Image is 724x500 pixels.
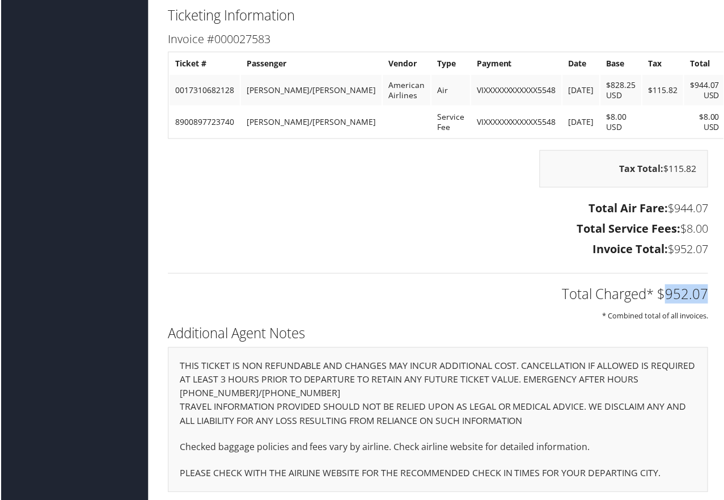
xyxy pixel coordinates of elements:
th: Date [563,53,600,74]
td: VIXXXXXXXXXXXX5548 [471,75,562,106]
th: Vendor [383,53,430,74]
strong: Tax Total: [620,163,664,175]
td: VIXXXXXXXXXXXX5548 [471,107,562,137]
div: THIS TICKET IS NON REFUNDABLE AND CHANGES MAY INCUR ADDITIONAL COST. CANCELLATION IF ALLOWED IS R... [167,348,709,493]
p: TRAVEL INFORMATION PROVIDED SHOULD NOT BE RELIED UPON AS LEGAL OR MEDICAL ADVICE. WE DISCLAIM ANY... [179,401,697,430]
h3: $8.00 [167,221,709,237]
td: $828.25 USD [601,75,642,106]
td: [PERSON_NAME]/[PERSON_NAME] [240,107,382,137]
div: $115.82 [540,150,709,188]
h3: Invoice #000027583 [167,31,709,47]
th: Type [431,53,470,74]
td: $115.82 [643,75,684,106]
h3: $944.07 [167,201,709,217]
td: Service Fee [431,107,470,137]
p: Checked baggage policies and fees vary by airline. Check airline website for detailed information. [179,441,697,456]
p: PLEASE CHECK WITH THE AIRLINE WEBSITE FOR THE RECOMMENDED CHECK IN TIMES FOR YOUR DEPARTING CITY. [179,467,697,482]
td: [PERSON_NAME]/[PERSON_NAME] [240,75,382,106]
th: Ticket # [169,53,239,74]
td: [DATE] [563,75,600,106]
td: 0017310682128 [169,75,239,106]
th: Tax [643,53,684,74]
td: American Airlines [383,75,430,106]
th: Base [601,53,642,74]
strong: Total Air Fare: [589,201,668,216]
strong: Invoice Total: [593,242,668,257]
td: 8900897723740 [169,107,239,137]
th: Passenger [240,53,382,74]
td: [DATE] [563,107,600,137]
th: Payment [471,53,562,74]
strong: Total Service Fees: [577,221,681,237]
h3: $952.07 [167,242,709,258]
td: Air [431,75,470,106]
h2: Total Charged* $952.07 [167,285,709,304]
small: * Combined total of all invoices. [603,311,709,321]
td: $8.00 USD [601,107,642,137]
h2: Additional Agent Notes [167,324,709,343]
h2: Ticketing Information [167,6,709,25]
